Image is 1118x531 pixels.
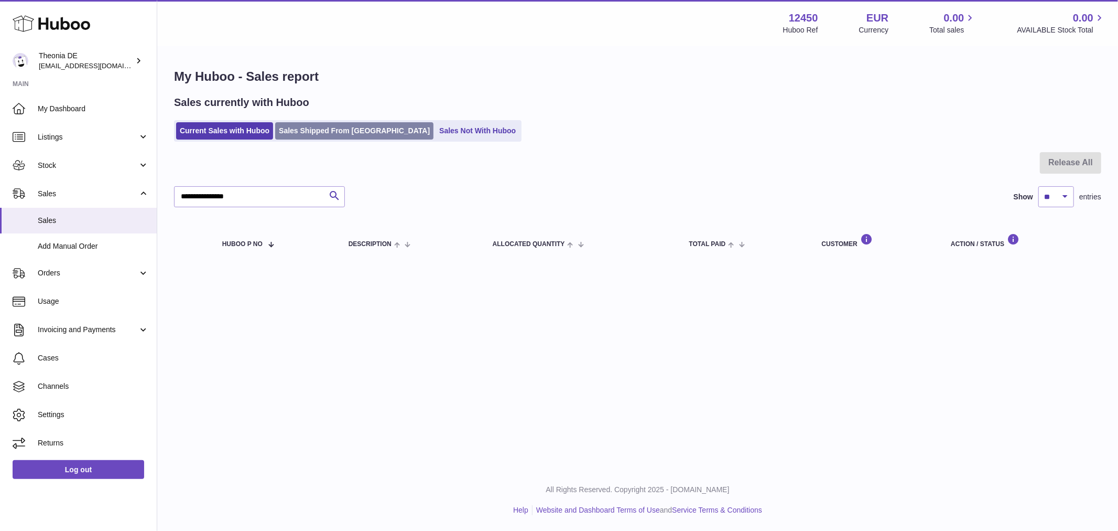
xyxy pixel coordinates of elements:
[783,25,818,35] div: Huboo Ref
[1017,11,1105,35] a: 0.00 AVAILABLE Stock Total
[13,53,28,69] img: info-de@theonia.com
[1014,192,1033,202] label: Show
[39,51,133,71] div: Theonia DE
[166,485,1110,495] p: All Rights Reserved. Copyright 2025 - [DOMAIN_NAME]
[38,410,149,420] span: Settings
[951,233,1091,248] div: Action / Status
[174,95,309,110] h2: Sales currently with Huboo
[1017,25,1105,35] span: AVAILABLE Stock Total
[789,11,818,25] strong: 12450
[944,11,964,25] span: 0.00
[929,25,976,35] span: Total sales
[859,25,889,35] div: Currency
[822,233,930,248] div: Customer
[38,104,149,114] span: My Dashboard
[38,189,138,199] span: Sales
[866,11,888,25] strong: EUR
[533,505,762,515] li: and
[174,68,1101,85] h1: My Huboo - Sales report
[38,381,149,391] span: Channels
[672,506,762,514] a: Service Terms & Conditions
[38,353,149,363] span: Cases
[1073,11,1093,25] span: 0.00
[38,296,149,306] span: Usage
[39,61,154,70] span: [EMAIL_ADDRESS][DOMAIN_NAME]
[1079,192,1101,202] span: entries
[493,241,565,248] span: ALLOCATED Quantity
[176,122,273,140] a: Current Sales with Huboo
[929,11,976,35] a: 0.00 Total sales
[38,216,149,226] span: Sales
[38,161,138,171] span: Stock
[275,122,433,140] a: Sales Shipped From [GEOGRAPHIC_DATA]
[38,325,138,335] span: Invoicing and Payments
[13,460,144,479] a: Log out
[349,241,392,248] span: Description
[689,241,726,248] span: Total paid
[222,241,263,248] span: Huboo P no
[38,268,138,278] span: Orders
[513,506,528,514] a: Help
[38,438,149,448] span: Returns
[38,132,138,142] span: Listings
[536,506,660,514] a: Website and Dashboard Terms of Use
[436,122,519,140] a: Sales Not With Huboo
[38,241,149,251] span: Add Manual Order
